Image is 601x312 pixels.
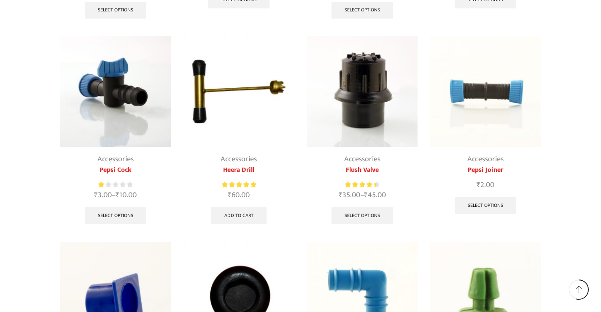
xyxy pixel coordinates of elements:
[364,189,386,201] bdi: 45.00
[228,189,232,201] span: ₹
[339,189,360,201] bdi: 35.00
[430,36,541,147] img: Pepsi Joiner
[477,179,480,191] span: ₹
[98,180,132,189] div: Rated 1.00 out of 5
[60,36,171,147] img: Pepsi Cock
[345,180,376,189] span: Rated out of 5
[222,180,256,189] div: Rated 5.00 out of 5
[364,189,368,201] span: ₹
[98,180,105,189] span: Rated out of 5
[307,36,418,147] img: Flush valve
[477,179,494,191] bdi: 2.00
[183,165,294,175] a: Heera Drill
[221,153,257,165] a: Accessories
[222,180,256,189] span: Rated out of 5
[307,165,418,175] a: Flush Valve
[307,190,418,201] span: –
[116,189,119,201] span: ₹
[116,189,137,201] bdi: 10.00
[60,165,171,175] a: Pepsi Cock
[430,165,541,175] a: Pepsi Joiner
[345,180,379,189] div: Rated 4.50 out of 5
[211,207,267,224] a: Add to cart: “Heera Drill”
[94,189,112,201] bdi: 3.00
[331,2,393,19] a: Select options for “Ring Joiner”
[85,207,146,224] a: Select options for “Pepsi Cock”
[331,207,393,224] a: Select options for “Flush Valve”
[339,189,342,201] span: ₹
[228,189,250,201] bdi: 60.00
[94,189,98,201] span: ₹
[60,190,171,201] span: –
[455,197,516,214] a: Select options for “Pepsi Joiner”
[97,153,134,165] a: Accessories
[183,36,294,147] img: Heera Drill
[344,153,380,165] a: Accessories
[85,2,146,19] a: Select options for “Heera Take Off”
[467,153,504,165] a: Accessories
